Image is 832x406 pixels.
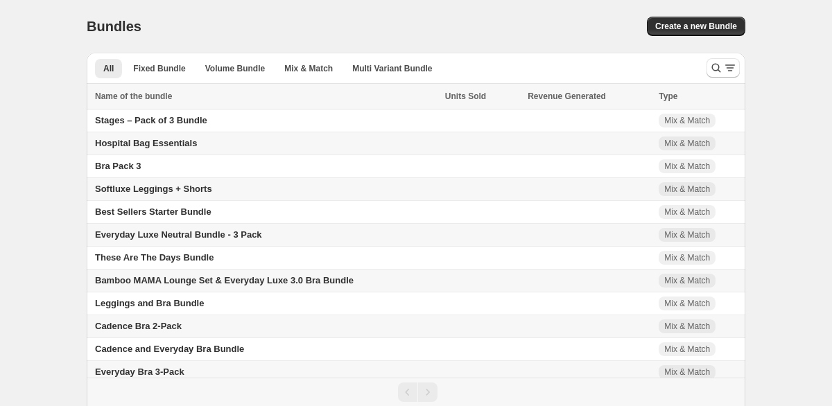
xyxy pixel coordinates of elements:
[659,89,737,103] div: Type
[95,344,244,354] span: Cadence and Everyday Bra Bundle
[445,89,500,103] button: Units Sold
[95,161,141,171] span: Bra Pack 3
[664,298,710,309] span: Mix & Match
[528,89,606,103] span: Revenue Generated
[664,229,710,240] span: Mix & Match
[664,252,710,263] span: Mix & Match
[284,63,333,74] span: Mix & Match
[95,229,262,240] span: Everyday Luxe Neutral Bundle - 3 Pack
[655,21,737,32] span: Create a new Bundle
[133,63,185,74] span: Fixed Bundle
[205,63,265,74] span: Volume Bundle
[95,206,211,217] span: Best Sellers Starter Bundle
[664,184,710,195] span: Mix & Match
[664,367,710,378] span: Mix & Match
[664,321,710,332] span: Mix & Match
[528,89,620,103] button: Revenue Generated
[664,275,710,286] span: Mix & Match
[95,115,207,125] span: Stages – Pack of 3 Bundle
[664,161,710,172] span: Mix & Match
[95,138,197,148] span: Hospital Bag Essentials
[664,138,710,149] span: Mix & Match
[664,115,710,126] span: Mix & Match
[95,89,437,103] div: Name of the bundle
[95,184,212,194] span: Softluxe Leggings + Shorts
[95,321,182,331] span: Cadence Bra 2-Pack
[445,89,486,103] span: Units Sold
[95,275,354,285] span: Bamboo MAMA Lounge Set & Everyday Luxe 3.0 Bra Bundle
[647,17,745,36] button: Create a new Bundle
[95,252,214,263] span: These Are The Days Bundle
[103,63,114,74] span: All
[352,63,432,74] span: Multi Variant Bundle
[95,298,204,308] span: Leggings and Bra Bundle
[87,18,141,35] h1: Bundles
[95,367,184,377] span: Everyday Bra 3-Pack
[664,206,710,218] span: Mix & Match
[664,344,710,355] span: Mix & Match
[87,378,745,406] nav: Pagination
[707,58,740,78] button: Search and filter results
